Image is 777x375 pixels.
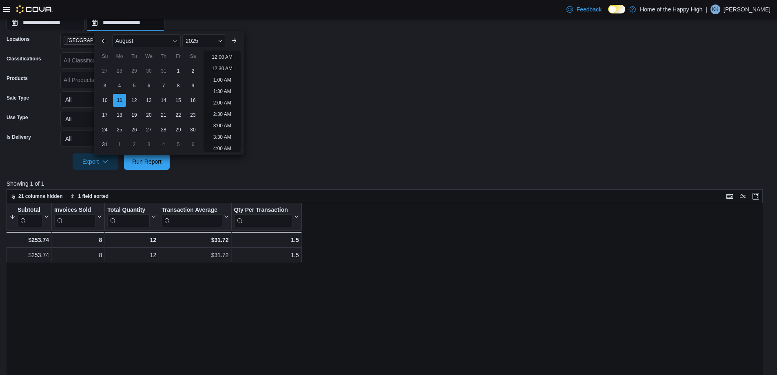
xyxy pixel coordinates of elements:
div: day-17 [98,109,111,122]
label: Is Delivery [7,134,31,140]
div: 12 [107,250,156,260]
button: Total Quantity [107,206,156,227]
button: 21 columns hidden [7,191,66,201]
div: day-27 [142,123,155,136]
div: day-2 [128,138,141,151]
span: Run Report [132,158,162,166]
div: day-14 [157,94,170,107]
span: Saskatoon - City Park - Fire & Flower [64,36,141,45]
div: day-27 [98,64,111,78]
div: $253.74 [9,250,49,260]
div: day-23 [186,109,199,122]
p: | [706,4,707,14]
div: Transaction Average [162,206,222,227]
div: day-8 [172,79,185,92]
div: day-15 [172,94,185,107]
div: August, 2025 [97,64,200,152]
div: day-5 [128,79,141,92]
span: August [115,38,133,44]
div: day-29 [172,123,185,136]
div: day-30 [186,123,199,136]
div: day-11 [113,94,126,107]
span: 21 columns hidden [18,193,63,200]
div: day-3 [98,79,111,92]
label: Locations [7,36,30,42]
div: We [142,50,155,63]
div: Th [157,50,170,63]
div: day-1 [113,138,126,151]
div: Su [98,50,111,63]
span: Feedback [576,5,601,13]
div: Mo [113,50,126,63]
div: day-6 [142,79,155,92]
li: 12:00 AM [208,52,236,62]
label: Classifications [7,55,41,62]
label: Use Type [7,114,28,121]
div: Total Quantity [107,206,150,214]
ul: Time [204,51,241,152]
div: Qty Per Transaction [234,206,292,214]
div: day-29 [128,64,141,78]
img: Cova [16,5,53,13]
button: All [60,131,170,147]
div: day-31 [98,138,111,151]
div: day-20 [142,109,155,122]
div: Kalvin Keys [711,4,720,14]
input: Press the down key to open a popover containing a calendar. [7,15,85,31]
button: Previous Month [97,34,111,47]
span: 1 field sorted [78,193,109,200]
div: day-12 [128,94,141,107]
div: day-24 [98,123,111,136]
div: day-30 [142,64,155,78]
input: Dark Mode [608,5,625,13]
div: $31.72 [162,250,228,260]
div: Sa [186,50,199,63]
div: Transaction Average [162,206,222,214]
div: day-6 [186,138,199,151]
div: day-3 [142,138,155,151]
button: All [60,111,170,127]
li: 12:30 AM [208,64,236,73]
div: day-26 [128,123,141,136]
span: KK [712,4,719,14]
div: Total Quantity [107,206,150,227]
div: Subtotal [18,206,42,214]
div: day-21 [157,109,170,122]
p: [PERSON_NAME] [724,4,770,14]
button: 1 field sorted [67,191,112,201]
button: Export [73,153,118,170]
li: 3:00 AM [210,121,235,131]
button: Keyboard shortcuts [725,191,735,201]
div: $31.72 [162,235,228,245]
div: 8 [54,235,102,245]
div: day-22 [172,109,185,122]
div: Qty Per Transaction [234,206,292,227]
span: [GEOGRAPHIC_DATA] - Fire & Flower [67,36,131,44]
div: Invoices Sold [54,206,95,227]
li: 3:30 AM [210,132,235,142]
div: day-7 [157,79,170,92]
div: day-31 [157,64,170,78]
a: Feedback [563,1,604,18]
div: day-1 [172,64,185,78]
button: All [60,91,170,108]
div: $253.74 [9,235,49,245]
span: 2025 [186,38,198,44]
label: Sale Type [7,95,29,101]
span: Dark Mode [608,13,609,14]
p: Showing 1 of 1 [7,180,770,188]
div: 8 [54,250,102,260]
div: Tu [128,50,141,63]
div: day-10 [98,94,111,107]
div: Invoices Sold [54,206,95,214]
div: day-18 [113,109,126,122]
button: Display options [738,191,748,201]
div: Button. Open the month selector. August is currently selected. [112,34,181,47]
div: Button. Open the year selector. 2025 is currently selected. [182,34,226,47]
li: 1:00 AM [210,75,235,85]
button: Next month [228,34,241,47]
button: Invoices Sold [54,206,102,227]
div: day-19 [128,109,141,122]
div: day-4 [113,79,126,92]
p: Home of the Happy High [640,4,702,14]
